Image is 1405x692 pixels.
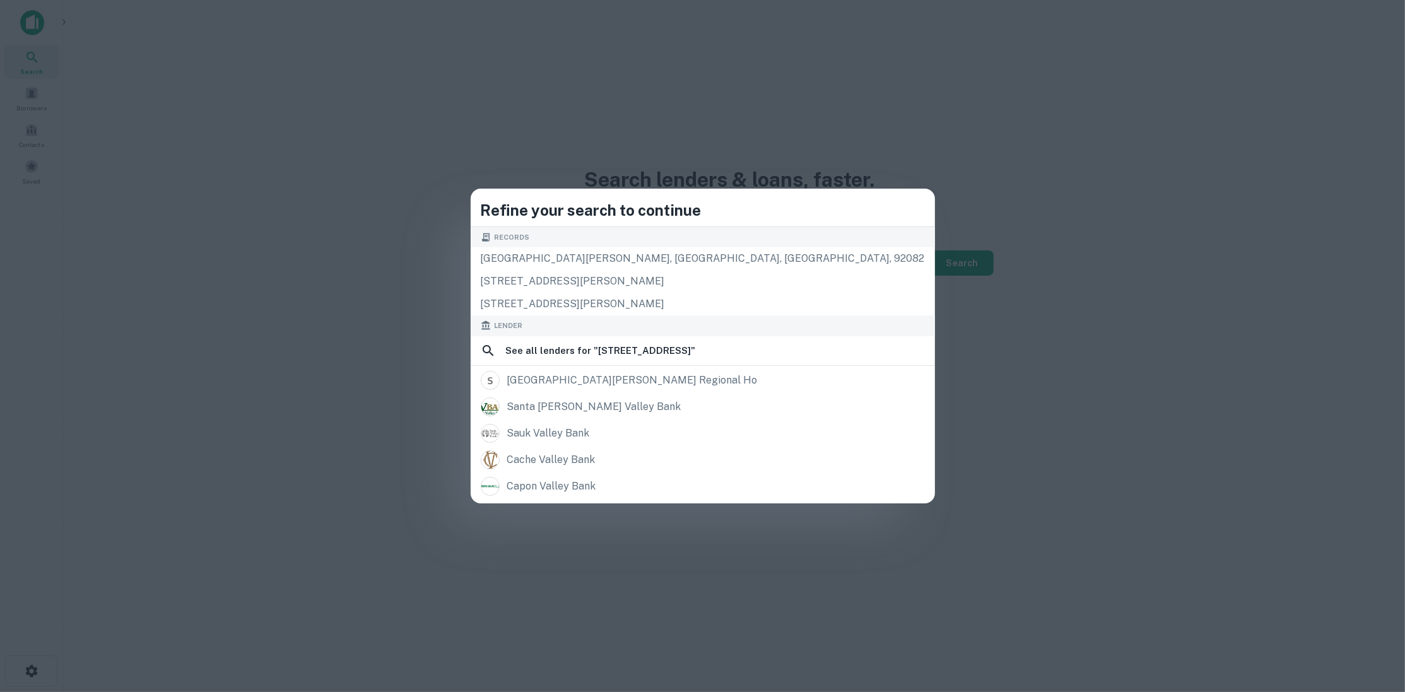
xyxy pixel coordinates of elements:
span: Lender [495,320,523,331]
img: picture [481,478,499,495]
div: capon valley bank [507,477,596,496]
a: santa [PERSON_NAME] valley bank [471,394,935,420]
a: cache valley bank [471,447,935,473]
a: san [PERSON_NAME] valley federal bank [471,500,935,526]
a: sauk valley bank [471,420,935,447]
iframe: Chat Widget [1342,591,1405,652]
h4: Refine your search to continue [481,199,925,221]
img: picture [481,398,499,416]
div: cache valley bank [507,450,596,469]
div: santa [PERSON_NAME] valley bank [507,397,681,416]
span: Records [495,232,530,243]
a: [GEOGRAPHIC_DATA][PERSON_NAME] regional ho [471,367,935,394]
div: [GEOGRAPHIC_DATA][PERSON_NAME], [GEOGRAPHIC_DATA], [GEOGRAPHIC_DATA], 92082 [471,247,935,270]
img: sgvrht.org.png [481,372,499,389]
div: [GEOGRAPHIC_DATA][PERSON_NAME] regional ho [507,371,758,390]
div: [STREET_ADDRESS][PERSON_NAME] [471,293,935,315]
h6: See all lenders for " [STREET_ADDRESS] " [506,343,696,358]
div: san [PERSON_NAME] valley federal bank [507,503,710,522]
img: picture [481,425,499,442]
a: capon valley bank [471,473,935,500]
div: [STREET_ADDRESS][PERSON_NAME] [471,270,935,293]
img: picture [481,451,499,469]
div: sauk valley bank [507,424,590,443]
